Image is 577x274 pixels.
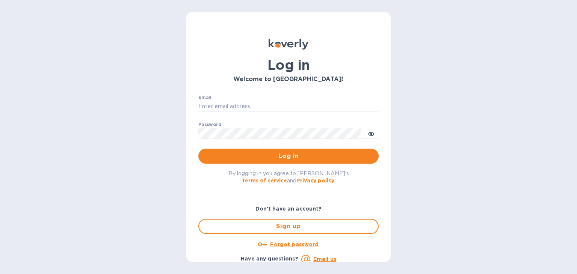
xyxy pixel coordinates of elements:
button: Log in [198,149,379,164]
label: Password [198,122,221,127]
input: Enter email address [198,101,379,112]
label: Email [198,95,211,100]
a: Privacy policy [296,178,334,184]
button: toggle password visibility [364,126,379,141]
span: By logging in you agree to [PERSON_NAME]'s and . [228,170,349,184]
a: Email us [313,256,336,262]
b: Don't have an account? [255,206,322,212]
span: Log in [204,152,373,161]
button: Sign up [198,219,379,234]
h3: Welcome to [GEOGRAPHIC_DATA]! [198,76,379,83]
span: Sign up [205,222,372,231]
h1: Log in [198,57,379,73]
a: Terms of service [242,178,287,184]
b: Have any questions? [241,256,298,262]
u: Forgot password [270,241,319,247]
img: Koverly [269,39,308,50]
